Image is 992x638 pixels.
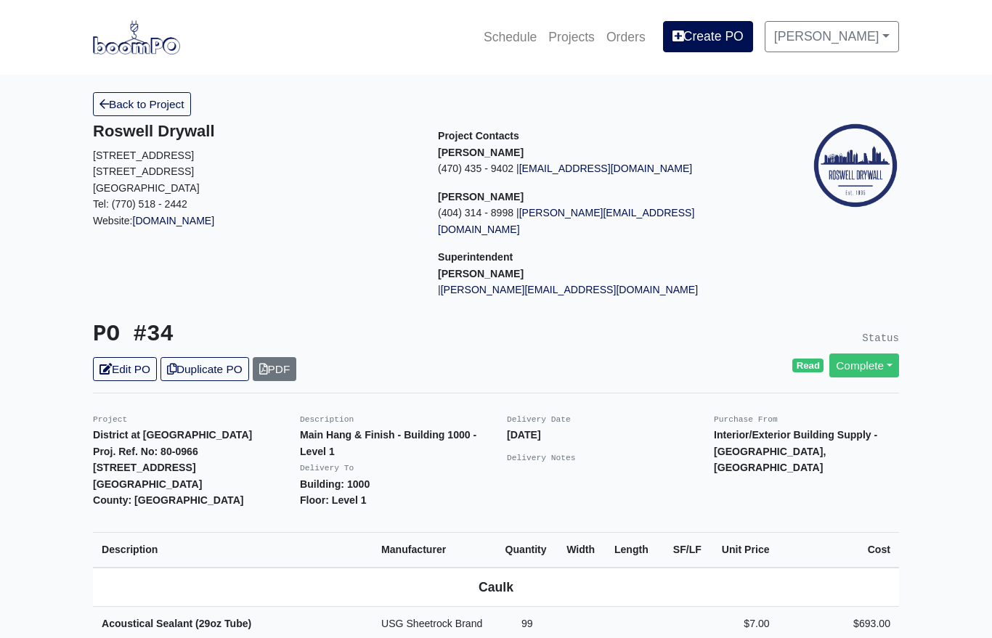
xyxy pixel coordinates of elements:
p: (404) 314 - 8998 | [438,205,761,237]
th: Quantity [497,532,558,567]
th: Unit Price [710,532,778,567]
a: Duplicate PO [160,357,249,381]
strong: Proj. Ref. No: 80-0966 [93,446,198,457]
strong: District at [GEOGRAPHIC_DATA] [93,429,252,441]
strong: [PERSON_NAME] [438,268,524,279]
strong: Acoustical Sealant (29oz Tube) [102,618,251,629]
a: [PERSON_NAME] [765,21,899,52]
h5: Roswell Drywall [93,122,416,141]
img: boomPO [93,20,180,54]
strong: Main Hang & Finish - Building 1000 - Level 1 [300,429,476,457]
a: Edit PO [93,357,157,381]
a: PDF [253,357,297,381]
th: Description [93,532,373,567]
a: [DOMAIN_NAME] [133,215,215,226]
a: [PERSON_NAME][EMAIL_ADDRESS][DOMAIN_NAME] [438,207,694,235]
a: Orders [601,21,651,53]
a: [PERSON_NAME][EMAIL_ADDRESS][DOMAIN_NAME] [441,284,698,295]
p: Tel: (770) 518 - 2442 [93,196,416,213]
a: [EMAIL_ADDRESS][DOMAIN_NAME] [519,163,693,174]
p: [STREET_ADDRESS] [93,147,416,164]
p: [GEOGRAPHIC_DATA] [93,180,416,197]
a: Create PO [663,21,753,52]
a: Schedule [478,21,542,53]
span: Read [792,359,824,373]
b: Caulk [479,580,513,594]
small: Delivery To [300,464,354,473]
small: Purchase From [714,415,778,424]
p: [STREET_ADDRESS] [93,163,416,180]
strong: [PERSON_NAME] [438,147,524,158]
a: Back to Project [93,92,191,116]
small: Status [862,332,899,344]
a: Complete [829,353,899,377]
span: Superintendent [438,251,513,263]
small: Description [300,415,354,424]
a: Projects [542,21,601,53]
th: SF/LF [659,532,710,567]
strong: [DATE] [507,429,541,441]
p: | [438,282,761,298]
th: Cost [778,532,899,567]
th: Width [558,532,606,567]
p: (470) 435 - 9402 | [438,160,761,177]
div: Website: [93,122,416,229]
th: Manufacturer [373,532,496,567]
strong: County: [GEOGRAPHIC_DATA] [93,494,244,506]
span: Project Contacts [438,130,519,142]
strong: [PERSON_NAME] [438,191,524,203]
strong: [GEOGRAPHIC_DATA] [93,478,202,490]
strong: [STREET_ADDRESS] [93,462,196,473]
small: Project [93,415,127,424]
p: Interior/Exterior Building Supply - [GEOGRAPHIC_DATA], [GEOGRAPHIC_DATA] [714,427,899,476]
small: Delivery Date [507,415,571,424]
strong: Building: 1000 [300,478,370,490]
th: Length [606,532,659,567]
small: Delivery Notes [507,454,576,462]
h3: PO #34 [93,322,485,348]
strong: Floor: Level 1 [300,494,367,506]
